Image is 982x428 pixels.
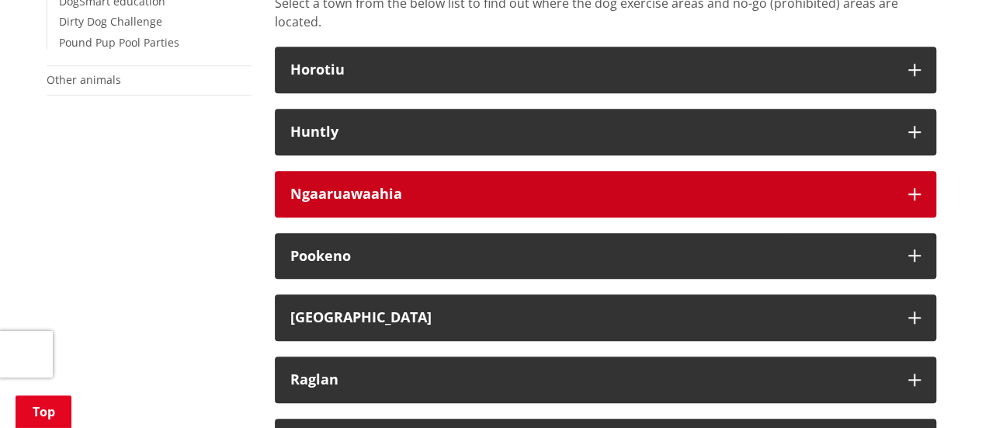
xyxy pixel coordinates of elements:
[290,124,893,140] h3: Huntly
[275,171,936,217] button: Ngaaruawaahia
[275,109,936,155] button: Huntly
[290,186,893,202] h3: Ngaaruawaahia
[290,372,893,388] h3: Raglan
[290,249,893,264] h3: Pookeno
[275,294,936,341] button: [GEOGRAPHIC_DATA]
[275,357,936,403] button: Raglan
[275,47,936,93] button: Horotiu
[275,233,936,280] button: Pookeno
[59,35,179,50] a: Pound Pup Pool Parties
[290,62,893,78] h3: Horotiu
[911,363,966,419] iframe: Messenger Launcher
[16,395,71,428] a: Top
[290,310,893,325] h3: [GEOGRAPHIC_DATA]
[59,14,162,29] a: Dirty Dog Challenge
[47,72,121,87] a: Other animals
